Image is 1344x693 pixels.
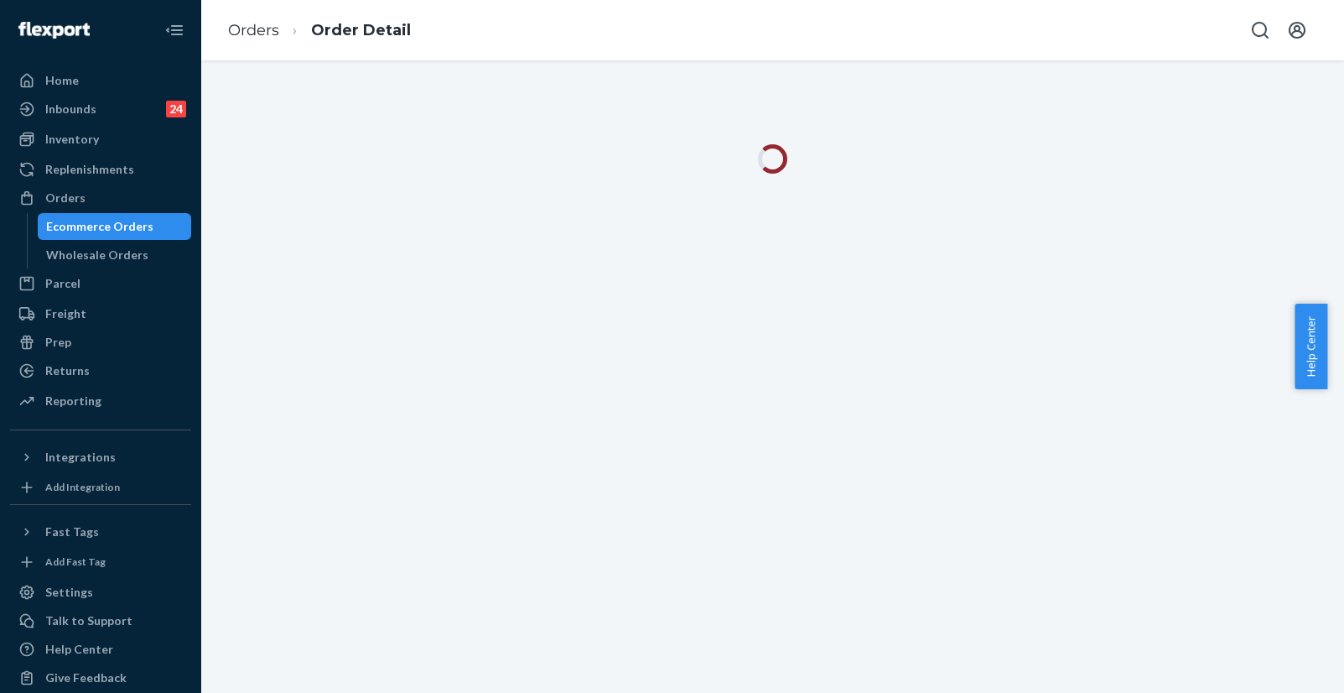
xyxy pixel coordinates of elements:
[1280,13,1314,47] button: Open account menu
[45,480,120,494] div: Add Integration
[311,21,411,39] a: Order Detail
[45,612,132,629] div: Talk to Support
[45,641,113,658] div: Help Center
[38,213,192,240] a: Ecommerce Orders
[10,388,191,414] a: Reporting
[10,270,191,297] a: Parcel
[10,477,191,498] a: Add Integration
[10,126,191,153] a: Inventory
[215,6,424,55] ol: breadcrumbs
[166,101,186,117] div: 24
[10,185,191,211] a: Orders
[10,156,191,183] a: Replenishments
[45,449,116,466] div: Integrations
[10,300,191,327] a: Freight
[45,131,99,148] div: Inventory
[10,444,191,471] button: Integrations
[10,579,191,606] a: Settings
[1243,13,1277,47] button: Open Search Box
[10,67,191,94] a: Home
[45,161,134,178] div: Replenishments
[10,664,191,691] button: Give Feedback
[45,555,106,569] div: Add Fast Tag
[10,96,191,122] a: Inbounds24
[10,329,191,356] a: Prep
[1295,304,1327,389] button: Help Center
[18,22,90,39] img: Flexport logo
[45,524,99,540] div: Fast Tags
[45,72,79,89] div: Home
[45,334,71,351] div: Prep
[45,362,90,379] div: Returns
[10,518,191,545] button: Fast Tags
[46,218,153,235] div: Ecommerce Orders
[45,305,86,322] div: Freight
[45,670,127,686] div: Give Feedback
[10,357,191,384] a: Returns
[45,101,96,117] div: Inbounds
[10,552,191,572] a: Add Fast Tag
[45,190,86,206] div: Orders
[46,247,148,263] div: Wholesale Orders
[38,242,192,268] a: Wholesale Orders
[10,607,191,634] a: Talk to Support
[10,636,191,663] a: Help Center
[228,21,279,39] a: Orders
[45,275,80,292] div: Parcel
[158,13,191,47] button: Close Navigation
[45,584,93,601] div: Settings
[45,393,101,409] div: Reporting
